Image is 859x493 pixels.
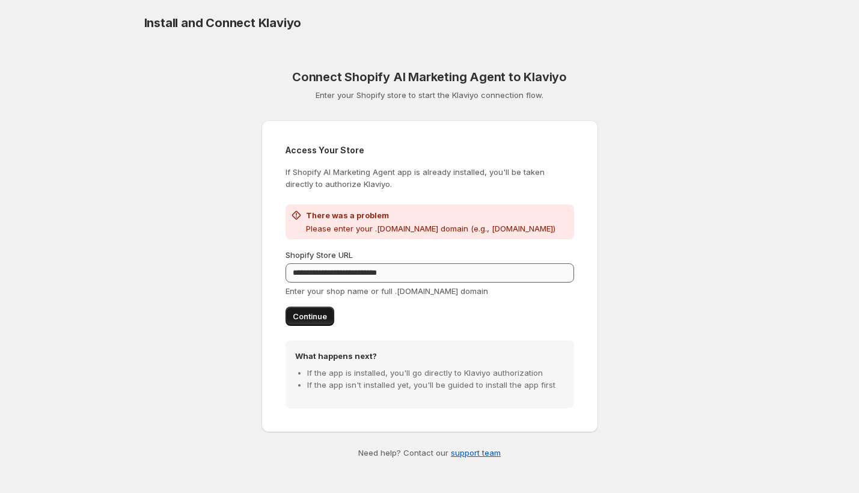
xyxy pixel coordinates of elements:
[286,166,574,190] p: If Shopify AI Marketing Agent app is already installed, you'll be taken directly to authorize Kla...
[261,447,598,459] p: Need help? Contact our
[286,144,574,156] h2: Access Your Store
[307,367,564,379] li: If the app is installed, you'll go directly to Klaviyo authorization
[144,16,302,30] span: Install and Connect Klaviyo
[286,307,334,326] button: Continue
[261,89,598,101] p: Enter your Shopify store to start the Klaviyo connection flow.
[306,209,555,221] h2: There was a problem
[451,448,501,458] a: support team
[306,222,555,234] p: Please enter your .[DOMAIN_NAME] domain (e.g., [DOMAIN_NAME])
[293,310,327,322] span: Continue
[286,286,488,296] span: Enter your shop name or full .[DOMAIN_NAME] domain
[295,351,377,361] strong: What happens next?
[261,70,598,84] h1: Connect Shopify AI Marketing Agent to Klaviyo
[307,379,564,391] li: If the app isn't installed yet, you'll be guided to install the app first
[286,250,353,260] span: Shopify Store URL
